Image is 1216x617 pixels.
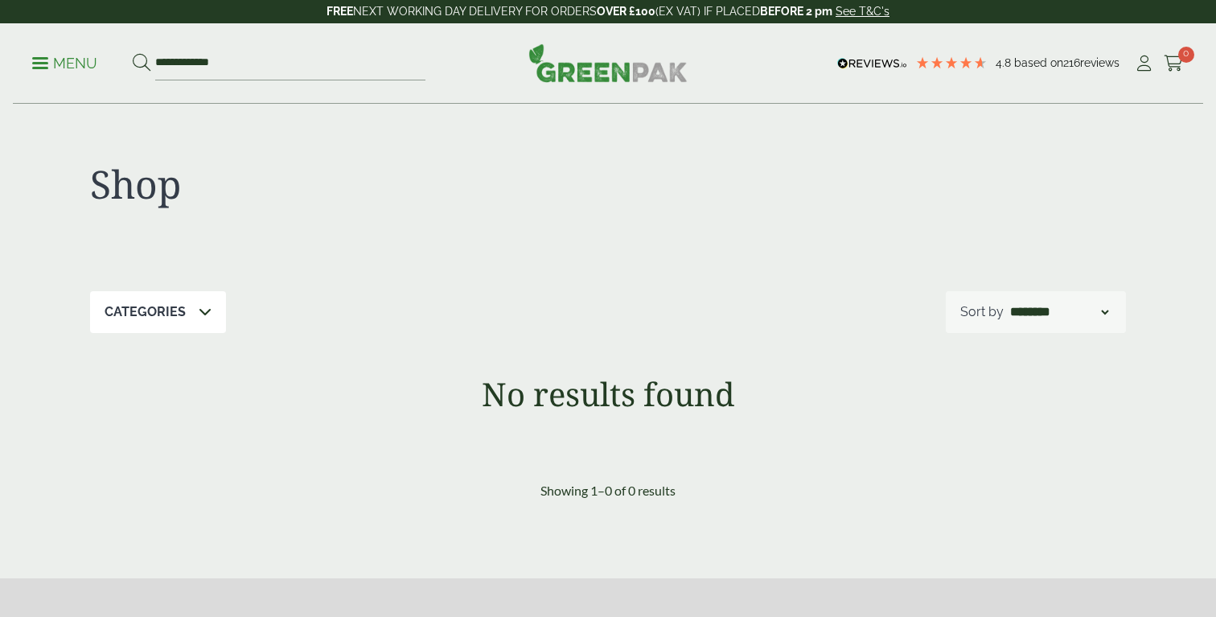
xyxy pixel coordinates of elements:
p: Categories [105,302,186,322]
p: Menu [32,54,97,73]
p: Showing 1–0 of 0 results [540,481,676,500]
a: See T&C's [836,5,889,18]
div: 4.79 Stars [915,56,988,70]
h1: No results found [47,375,1169,413]
img: GreenPak Supplies [528,43,688,82]
strong: OVER £100 [597,5,655,18]
p: Sort by [960,302,1004,322]
img: REVIEWS.io [837,58,907,69]
i: Cart [1164,56,1184,72]
span: Based on [1014,56,1063,69]
strong: BEFORE 2 pm [760,5,832,18]
span: 0 [1178,47,1194,63]
a: Menu [32,54,97,70]
select: Shop order [1007,302,1111,322]
h1: Shop [90,161,608,208]
a: 0 [1164,51,1184,76]
span: 4.8 [996,56,1014,69]
i: My Account [1134,56,1154,72]
span: 216 [1063,56,1080,69]
strong: FREE [327,5,353,18]
span: reviews [1080,56,1119,69]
